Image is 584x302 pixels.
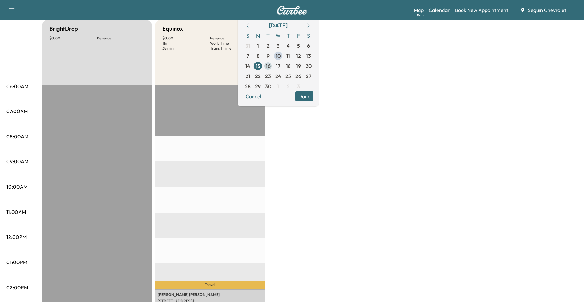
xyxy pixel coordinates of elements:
span: T [283,31,293,41]
span: 2 [267,42,270,50]
span: 2 [287,82,290,90]
span: T [263,31,273,41]
button: Cancel [243,91,264,101]
p: 09:00AM [6,158,28,165]
a: MapBeta [414,6,424,14]
span: 4 [287,42,290,50]
span: 20 [306,62,312,70]
p: Work Time [210,41,258,46]
img: Curbee Logo [277,6,307,15]
p: Transit Time [210,46,258,51]
span: 31 [246,42,250,50]
span: S [243,31,253,41]
span: 30 [265,82,271,90]
span: 10 [276,52,281,60]
span: 11 [286,52,290,60]
span: 7 [247,52,249,60]
span: 18 [286,62,291,70]
span: Seguin Chevrolet [528,6,566,14]
p: 12:00PM [6,233,27,241]
h5: BrightDrop [49,24,78,33]
span: 3 [297,82,300,90]
span: 9 [267,52,270,60]
span: 26 [295,72,301,80]
p: 38 min [162,46,210,51]
p: Revenue [97,36,145,41]
p: 06:00AM [6,82,28,90]
p: [PERSON_NAME] [PERSON_NAME] [158,292,262,297]
p: Revenue [210,36,258,41]
span: 24 [275,72,281,80]
span: 25 [285,72,291,80]
span: 23 [265,72,271,80]
p: $ 0.00 [49,36,97,41]
p: 10:00AM [6,183,27,190]
span: 15 [256,62,260,70]
span: 1 [277,82,279,90]
p: 08:00AM [6,133,28,140]
span: M [253,31,263,41]
span: W [273,31,283,41]
span: 27 [306,72,311,80]
p: 11:00AM [6,208,26,216]
h5: Equinox [162,24,183,33]
span: 16 [266,62,271,70]
p: 07:00AM [6,107,28,115]
span: 28 [245,82,251,90]
p: 02:00PM [6,284,28,291]
span: 19 [296,62,301,70]
span: 5 [297,42,300,50]
span: 12 [296,52,301,60]
span: 6 [307,42,310,50]
a: Calendar [429,6,450,14]
div: Beta [417,13,424,18]
span: 13 [306,52,311,60]
span: 29 [255,82,261,90]
span: F [293,31,303,41]
span: S [303,31,313,41]
div: [DATE] [269,21,288,30]
p: Travel [155,281,265,289]
span: 22 [255,72,261,80]
span: 17 [276,62,280,70]
p: 01:00PM [6,258,27,266]
span: 14 [245,62,250,70]
span: 21 [246,72,250,80]
span: 1 [257,42,259,50]
p: 1 hr [162,41,210,46]
span: 8 [257,52,259,60]
p: $ 0.00 [162,36,210,41]
button: Done [295,91,313,101]
span: 3 [277,42,280,50]
a: Book New Appointment [455,6,508,14]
